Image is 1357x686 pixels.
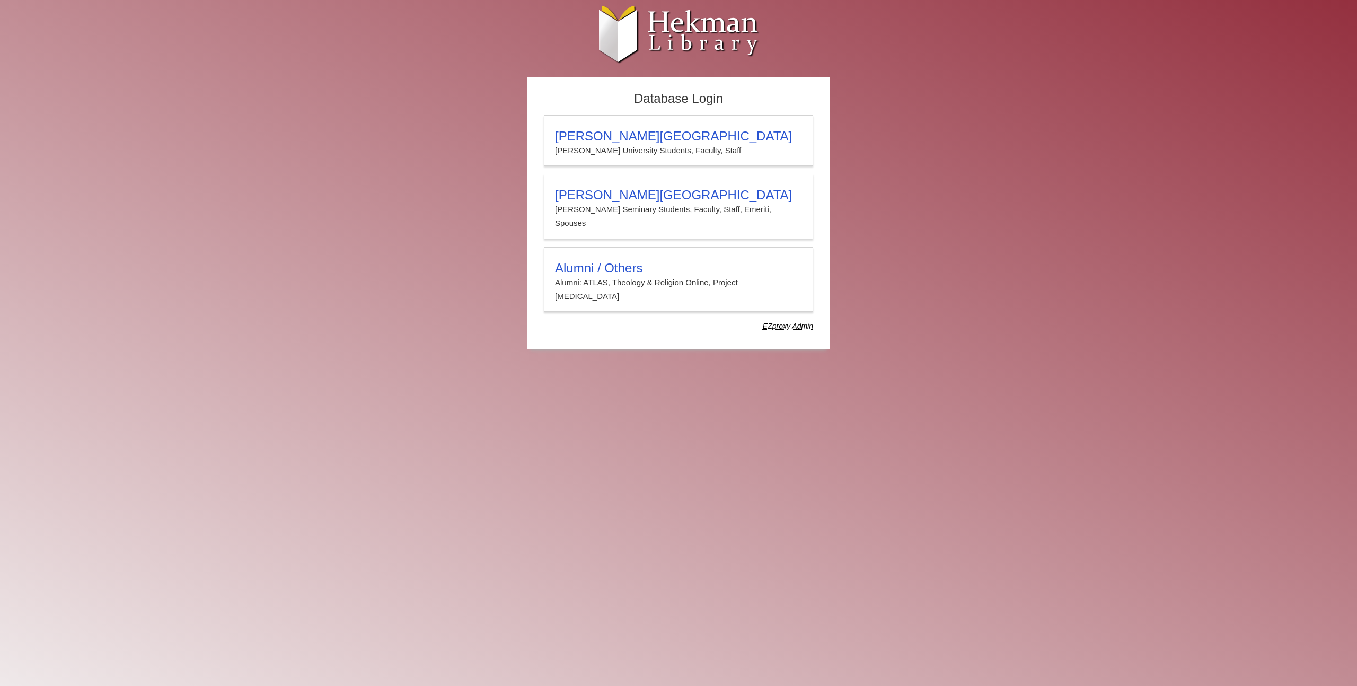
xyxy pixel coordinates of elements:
[763,322,813,330] dfn: Use Alumni login
[555,188,802,203] h3: [PERSON_NAME][GEOGRAPHIC_DATA]
[555,144,802,157] p: [PERSON_NAME] University Students, Faculty, Staff
[555,261,802,276] h3: Alumni / Others
[555,129,802,144] h3: [PERSON_NAME][GEOGRAPHIC_DATA]
[555,276,802,304] p: Alumni: ATLAS, Theology & Religion Online, Project [MEDICAL_DATA]
[544,115,813,166] a: [PERSON_NAME][GEOGRAPHIC_DATA][PERSON_NAME] University Students, Faculty, Staff
[539,88,818,110] h2: Database Login
[555,203,802,231] p: [PERSON_NAME] Seminary Students, Faculty, Staff, Emeriti, Spouses
[555,261,802,304] summary: Alumni / OthersAlumni: ATLAS, Theology & Religion Online, Project [MEDICAL_DATA]
[544,174,813,239] a: [PERSON_NAME][GEOGRAPHIC_DATA][PERSON_NAME] Seminary Students, Faculty, Staff, Emeriti, Spouses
